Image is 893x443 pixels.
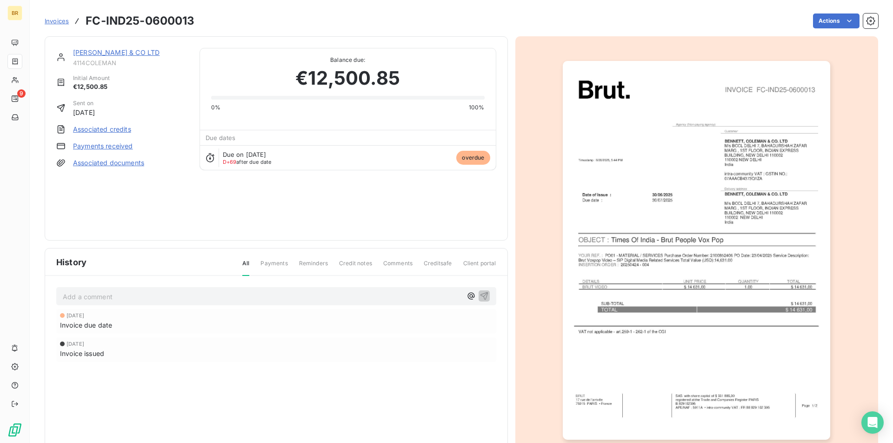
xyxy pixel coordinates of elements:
[223,151,267,158] span: Due on [DATE]
[17,89,26,98] span: 9
[211,103,220,112] span: 0%
[339,259,372,275] span: Credit notes
[67,341,84,347] span: [DATE]
[813,13,860,28] button: Actions
[242,259,249,276] span: All
[73,48,160,56] a: [PERSON_NAME] & CO LTD
[56,256,87,268] span: History
[463,259,496,275] span: Client portal
[7,6,22,20] div: BR
[223,159,272,165] span: after due date
[73,74,110,82] span: Initial Amount
[67,313,84,318] span: [DATE]
[45,17,69,25] span: Invoices
[299,259,328,275] span: Reminders
[73,59,188,67] span: 4114COLEMAN
[73,158,144,168] a: Associated documents
[456,151,490,165] span: overdue
[383,259,413,275] span: Comments
[861,411,884,434] div: Open Intercom Messenger
[73,99,95,107] span: Sent on
[563,61,830,440] img: invoice_thumbnail
[86,13,194,29] h3: FC-IND25-0600013
[260,259,287,275] span: Payments
[73,125,131,134] a: Associated credits
[206,134,235,141] span: Due dates
[60,349,104,358] span: Invoice issued
[60,320,112,330] span: Invoice due date
[295,64,400,92] span: €12,500.85
[223,159,237,165] span: D+69
[73,141,133,151] a: Payments received
[7,423,22,437] img: Logo LeanPay
[424,259,452,275] span: Creditsafe
[73,82,110,92] span: €12,500.85
[211,56,485,64] span: Balance due:
[469,103,485,112] span: 100%
[73,107,95,117] span: [DATE]
[45,16,69,26] a: Invoices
